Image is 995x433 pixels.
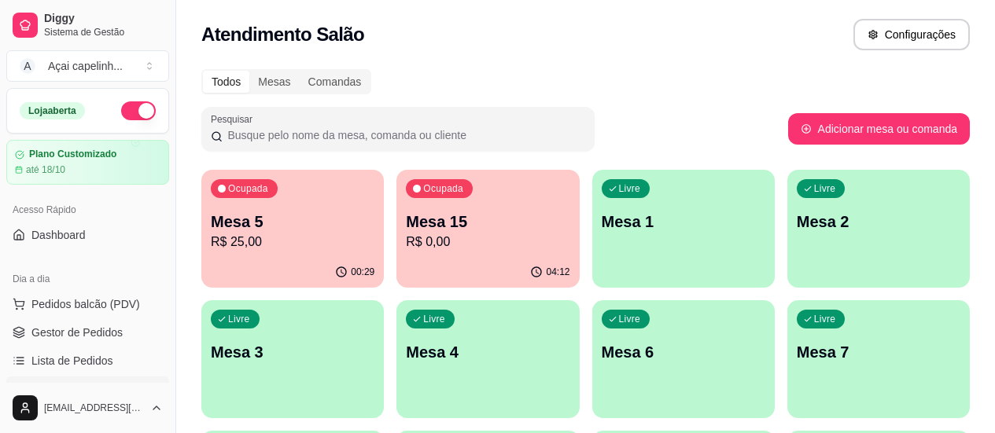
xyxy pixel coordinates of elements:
[787,170,970,288] button: LivreMesa 2
[396,300,579,418] button: LivreMesa 4
[351,266,374,278] p: 00:29
[211,211,374,233] p: Mesa 5
[814,313,836,325] p: Livre
[29,149,116,160] article: Plano Customizado
[44,12,163,26] span: Diggy
[121,101,156,120] button: Alterar Status
[211,112,258,126] label: Pesquisar
[423,182,463,195] p: Ocupada
[6,389,169,427] button: [EMAIL_ADDRESS][DOMAIN_NAME]
[31,296,140,312] span: Pedidos balcão (PDV)
[300,71,370,93] div: Comandas
[423,313,445,325] p: Livre
[396,170,579,288] button: OcupadaMesa 15R$ 0,0004:12
[619,313,641,325] p: Livre
[203,71,249,93] div: Todos
[406,341,569,363] p: Mesa 4
[814,182,836,195] p: Livre
[6,222,169,248] a: Dashboard
[20,58,35,74] span: A
[201,170,384,288] button: OcupadaMesa 5R$ 25,0000:29
[201,300,384,418] button: LivreMesa 3
[48,58,123,74] div: Açai capelinh ...
[201,22,364,47] h2: Atendimento Salão
[6,320,169,345] a: Gestor de Pedidos
[6,140,169,185] a: Plano Customizadoaté 18/10
[853,19,970,50] button: Configurações
[546,266,569,278] p: 04:12
[211,233,374,251] p: R$ 25,00
[592,300,775,418] button: LivreMesa 6
[6,376,169,402] a: Salão / Mesas
[31,325,123,340] span: Gestor de Pedidos
[787,300,970,418] button: LivreMesa 7
[406,233,569,251] p: R$ 0,00
[20,102,85,119] div: Loja aberta
[619,182,641,195] p: Livre
[228,313,250,325] p: Livre
[592,170,775,288] button: LivreMesa 1
[31,227,86,243] span: Dashboard
[31,353,113,369] span: Lista de Pedidos
[788,113,970,145] button: Adicionar mesa ou comanda
[6,348,169,373] a: Lista de Pedidos
[6,292,169,317] button: Pedidos balcão (PDV)
[6,6,169,44] a: DiggySistema de Gestão
[44,26,163,39] span: Sistema de Gestão
[406,211,569,233] p: Mesa 15
[223,127,585,143] input: Pesquisar
[797,211,960,233] p: Mesa 2
[211,341,374,363] p: Mesa 3
[6,266,169,292] div: Dia a dia
[44,402,144,414] span: [EMAIL_ADDRESS][DOMAIN_NAME]
[249,71,299,93] div: Mesas
[26,163,65,176] article: até 18/10
[602,341,765,363] p: Mesa 6
[6,197,169,222] div: Acesso Rápido
[6,50,169,82] button: Select a team
[228,182,268,195] p: Ocupada
[602,211,765,233] p: Mesa 1
[31,381,101,397] span: Salão / Mesas
[797,341,960,363] p: Mesa 7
